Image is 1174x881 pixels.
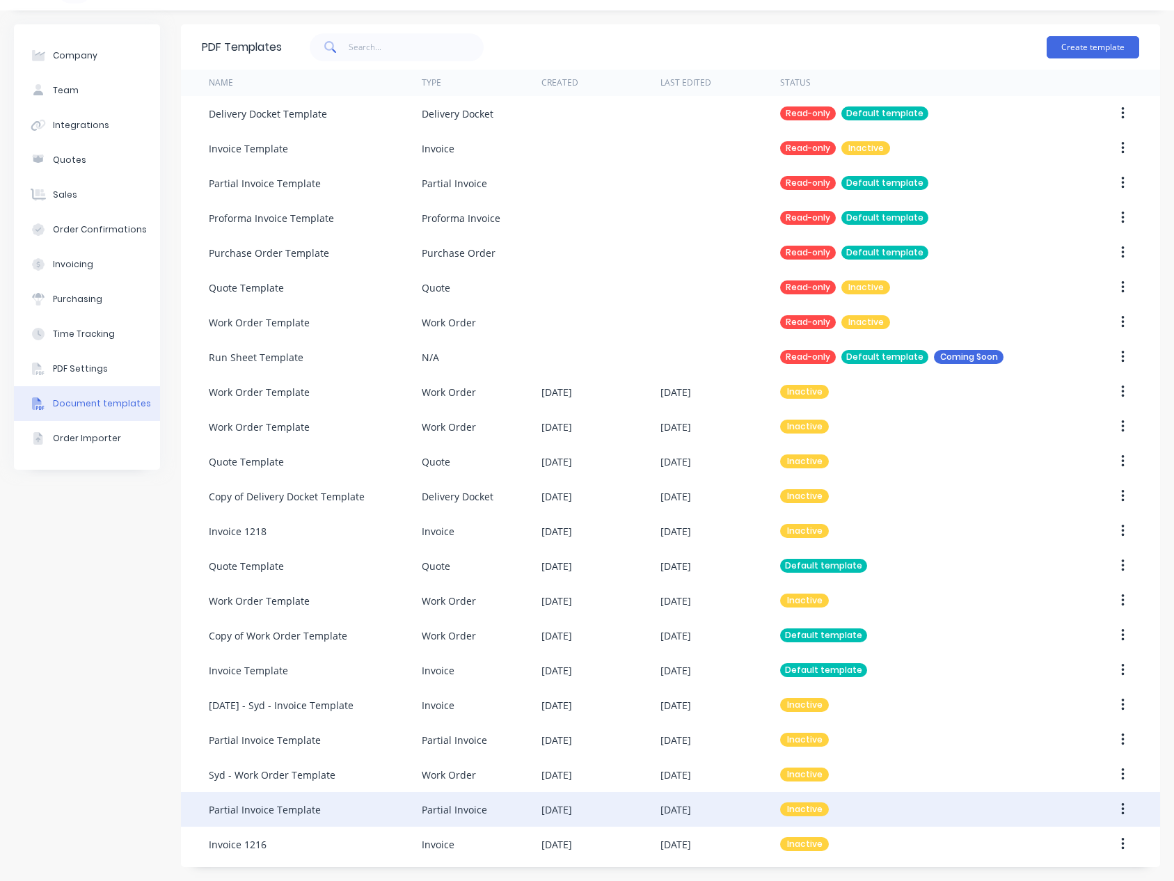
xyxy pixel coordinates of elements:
div: Partial Invoice Template [209,733,321,747]
div: [DATE] [541,454,572,469]
div: Inactive [780,524,829,538]
div: Invoice Template [209,663,288,678]
div: Partial Invoice Template [209,802,321,817]
div: [DATE] [541,802,572,817]
div: [DATE] [541,733,572,747]
div: Invoice Template [209,141,288,156]
div: Document templates [53,397,151,410]
div: Inactive [780,454,829,468]
div: [DATE] [541,768,572,782]
div: [DATE] [660,524,691,539]
div: Quote [422,280,450,295]
div: Delivery Docket Template [209,106,327,121]
div: [DATE] [660,559,691,573]
div: Read-only [780,141,836,155]
div: Order Importer [53,432,121,445]
div: Inactive [780,489,829,503]
div: [DATE] [660,837,691,852]
div: Invoice [422,698,454,713]
div: Default template [780,628,867,642]
div: [DATE] [660,628,691,643]
div: Company [53,49,97,62]
div: Read-only [780,106,836,120]
div: Inactive [780,733,829,747]
div: Created [541,77,578,89]
div: Invoice 1218 [209,524,267,539]
button: Order Importer [14,421,160,456]
div: Work Order Template [209,594,310,608]
div: [DATE] [541,385,572,399]
div: Invoice [422,524,454,539]
div: Default template [841,211,928,225]
div: Time Tracking [53,328,115,340]
div: [DATE] [660,733,691,747]
div: Inactive [841,280,890,294]
button: Sales [14,177,160,212]
button: PDF Settings [14,351,160,386]
div: Purchasing [53,293,102,305]
div: [DATE] [660,454,691,469]
div: Order Confirmations [53,223,147,236]
div: Inactive [780,837,829,851]
button: Integrations [14,108,160,143]
div: [DATE] [660,594,691,608]
div: Work Order [422,315,476,330]
div: Read-only [780,350,836,364]
div: [DATE] [660,802,691,817]
div: Partial Invoice [422,733,487,747]
div: Read-only [780,280,836,294]
div: Partial Invoice Template [209,176,321,191]
div: [DATE] [541,489,572,504]
div: Integrations [53,119,109,132]
div: Invoice [422,837,454,852]
div: Status [780,77,811,89]
div: Inactive [780,698,829,712]
button: Team [14,73,160,108]
div: Partial Invoice [422,176,487,191]
button: Document templates [14,386,160,421]
div: [DATE] [541,524,572,539]
div: PDF Settings [53,363,108,375]
div: Default template [780,559,867,573]
div: Delivery Docket [422,106,493,121]
div: Work Order [422,594,476,608]
div: Inactive [780,420,829,434]
div: Invoice [422,663,454,678]
div: Inactive [780,768,829,781]
div: [DATE] [541,837,572,852]
div: Quote Template [209,559,284,573]
div: Work Order [422,768,476,782]
div: PDF Templates [202,39,282,56]
div: [DATE] [541,420,572,434]
div: Last Edited [660,77,711,89]
div: Copy of Delivery Docket Template [209,489,365,504]
div: Partial Invoice [422,802,487,817]
div: Copy of Work Order Template [209,628,347,643]
div: Default template [841,106,928,120]
div: Work Order [422,385,476,399]
div: Invoice 1216 [209,837,267,852]
div: Inactive [841,315,890,329]
div: Purchase Order Template [209,246,329,260]
div: Delivery Docket [422,489,493,504]
div: Run Sheet Template [209,350,303,365]
div: Read-only [780,211,836,225]
div: Coming Soon [934,350,1004,364]
div: [DATE] [660,385,691,399]
div: Read-only [780,246,836,260]
div: Work Order Template [209,420,310,434]
div: [DATE] - Syd - Invoice Template [209,698,354,713]
div: Default template [841,246,928,260]
div: Inactive [841,141,890,155]
div: Type [422,77,441,89]
div: [DATE] [660,663,691,678]
button: Create template [1047,36,1139,58]
div: Work Order Template [209,385,310,399]
div: Work Order [422,420,476,434]
div: Inactive [780,594,829,608]
div: Syd - Work Order Template [209,768,335,782]
div: Quotes [53,154,86,166]
button: Invoicing [14,247,160,282]
div: Default template [780,663,867,677]
div: N/A [422,350,439,365]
